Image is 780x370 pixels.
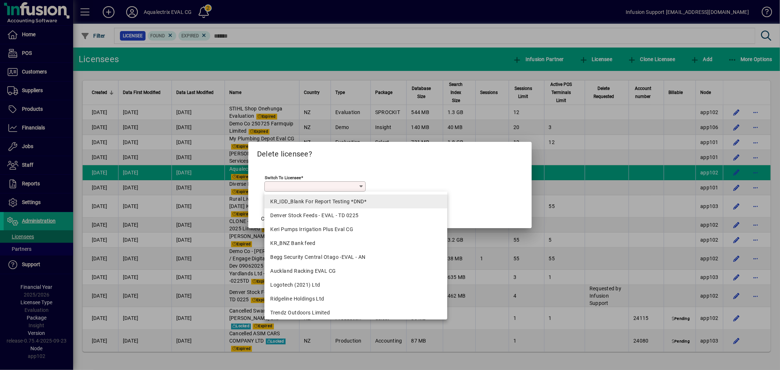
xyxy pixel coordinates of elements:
mat-option: Trendz Outdoors Limited [264,306,447,320]
span: Cancel [261,215,276,223]
div: Keri Pumps Irrigation Plus Eval CG [270,226,441,233]
div: Trendz Outdoors Limited [270,309,441,317]
mat-option: Begg Security Central Otago -EVAL - AN [264,250,447,264]
mat-option: KR_BNZ Bank feed [264,236,447,250]
mat-option: Denver Stock Feeds - EVAL - TD 0225 [264,208,447,222]
mat-option: KR_IDD_Blank For Report Testing *DND* [264,195,447,208]
mat-option: Logotech (2021) Ltd [264,278,447,292]
div: Denver Stock Feeds - EVAL - TD 0225 [270,212,441,219]
button: Cancel [257,212,280,225]
mat-option: Ridgeline Holdings Ltd [264,292,447,306]
mat-label: Switch to licensee [265,175,301,180]
mat-option: Auckland Racking EVAL CG [264,264,447,278]
div: KR_BNZ Bank feed [270,239,441,247]
div: KR_IDD_Blank For Report Testing *DND* [270,198,441,205]
mat-option: Keri Pumps Irrigation Plus Eval CG [264,222,447,236]
div: Ridgeline Holdings Ltd [270,295,441,303]
div: Begg Security Central Otago -EVAL - AN [270,253,441,261]
div: Auckland Racking EVAL CG [270,267,441,275]
h2: Delete licensee? [248,142,532,163]
div: Logotech (2021) Ltd [270,281,441,289]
